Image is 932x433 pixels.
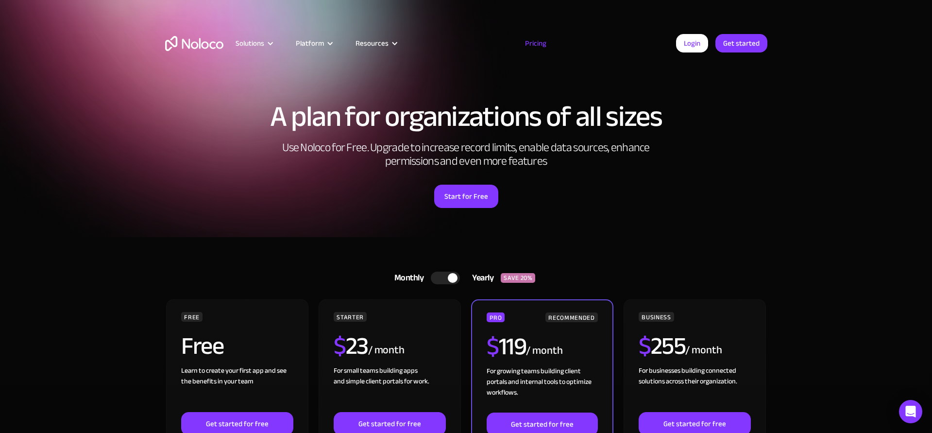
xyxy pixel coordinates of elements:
div: Resources [356,37,389,50]
div: / month [526,343,562,359]
span: $ [334,323,346,369]
div: PRO [487,312,505,322]
div: / month [368,343,405,358]
div: BUSINESS [639,312,674,322]
div: Resources [343,37,408,50]
a: home [165,36,223,51]
div: Solutions [223,37,284,50]
span: $ [639,323,651,369]
div: For businesses building connected solutions across their organization. ‍ [639,365,750,412]
div: Open Intercom Messenger [899,400,922,423]
h2: 255 [639,334,685,358]
div: For small teams building apps and simple client portals for work. ‍ [334,365,445,412]
div: Solutions [236,37,264,50]
div: Yearly [460,271,501,285]
div: Platform [296,37,324,50]
div: STARTER [334,312,366,322]
span: $ [487,324,499,369]
div: Platform [284,37,343,50]
h2: Use Noloco for Free. Upgrade to increase record limits, enable data sources, enhance permissions ... [272,141,661,168]
h2: 119 [487,334,526,359]
div: FREE [181,312,203,322]
div: Learn to create your first app and see the benefits in your team ‍ [181,365,293,412]
div: Monthly [382,271,431,285]
h1: A plan for organizations of all sizes [165,102,767,131]
a: Start for Free [434,185,498,208]
div: For growing teams building client portals and internal tools to optimize workflows. [487,366,597,413]
div: RECOMMENDED [545,312,597,322]
div: / month [685,343,722,358]
h2: 23 [334,334,368,358]
a: Pricing [513,37,559,50]
div: SAVE 20% [501,273,535,283]
h2: Free [181,334,223,358]
a: Login [676,34,708,52]
a: Get started [715,34,767,52]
